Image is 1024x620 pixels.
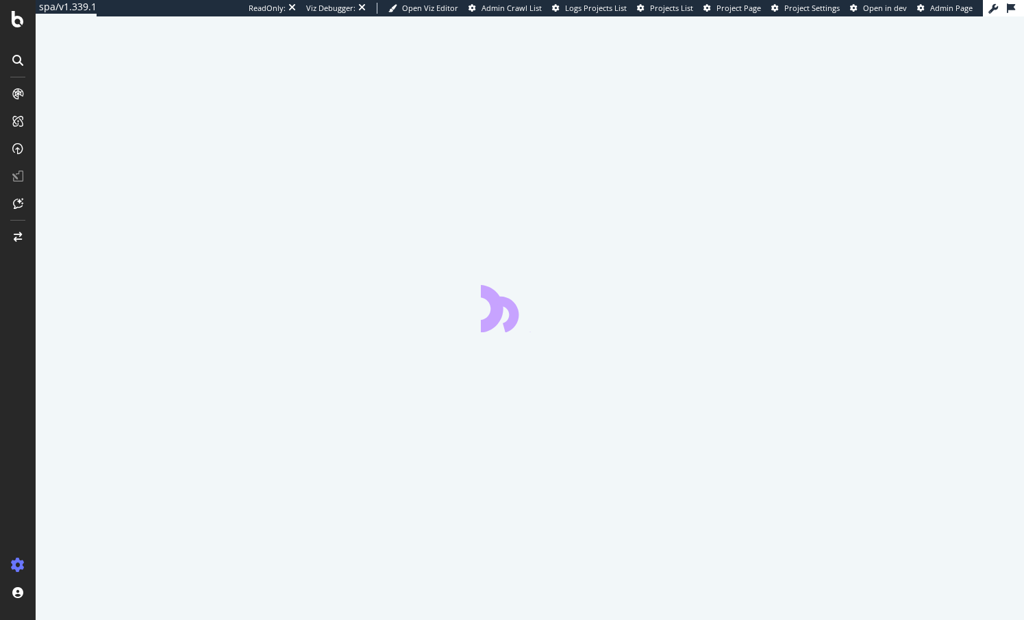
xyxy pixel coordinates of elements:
[306,3,355,14] div: Viz Debugger:
[917,3,973,14] a: Admin Page
[481,283,579,332] div: animation
[637,3,693,14] a: Projects List
[469,3,542,14] a: Admin Crawl List
[388,3,458,14] a: Open Viz Editor
[930,3,973,13] span: Admin Page
[716,3,761,13] span: Project Page
[771,3,840,14] a: Project Settings
[863,3,907,13] span: Open in dev
[552,3,627,14] a: Logs Projects List
[482,3,542,13] span: Admin Crawl List
[850,3,907,14] a: Open in dev
[565,3,627,13] span: Logs Projects List
[784,3,840,13] span: Project Settings
[650,3,693,13] span: Projects List
[402,3,458,13] span: Open Viz Editor
[703,3,761,14] a: Project Page
[249,3,286,14] div: ReadOnly:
